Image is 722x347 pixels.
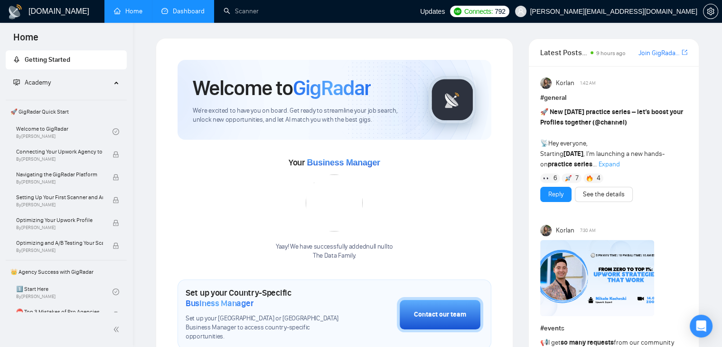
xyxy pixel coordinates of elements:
p: The Data Family . [276,251,393,260]
h1: Welcome to [193,75,371,101]
span: Latest Posts from the GigRadar Community [540,47,588,58]
span: Home [6,30,46,50]
button: Reply [540,187,572,202]
span: Hey everyone, Starting , I’m launching a new hands-on ... [540,108,683,168]
span: Getting Started [25,56,70,64]
span: Your [289,157,380,168]
span: Setting Up Your First Scanner and Auto-Bidder [16,193,103,202]
div: Open Intercom Messenger [690,315,713,337]
a: export [682,48,687,57]
span: lock [113,174,119,181]
span: check-circle [113,289,119,295]
span: Navigating the GigRadar Platform [16,170,103,179]
a: 1️⃣ Start HereBy[PERSON_NAME] [16,281,113,302]
strong: New [DATE] practice series – let’s boost your Profiles together ( ) [540,108,683,126]
span: By [PERSON_NAME] [16,179,103,185]
a: Reply [548,189,563,200]
button: setting [703,4,718,19]
strong: practice series [548,160,592,168]
img: 🚀 [565,175,572,182]
span: Optimizing and A/B Testing Your Scanner for Better Results [16,238,103,248]
span: 792 [495,6,505,17]
span: 9 hours ago [596,50,626,57]
span: 🚀 GigRadar Quick Start [7,102,126,121]
img: gigradar-logo.png [429,76,476,124]
span: Korlan [555,225,574,236]
span: 👑 Agency Success with GigRadar [7,262,126,281]
span: 6 [553,173,557,183]
span: 📢 [540,338,548,347]
span: By [PERSON_NAME] [16,202,103,208]
a: See the details [583,189,625,200]
span: lock [113,311,119,318]
h1: # events [540,323,687,334]
span: By [PERSON_NAME] [16,156,103,162]
span: Connects: [464,6,493,17]
img: 🔥 [586,175,593,182]
span: user [517,8,524,15]
span: 7 [575,173,578,183]
span: We're excited to have you on board. Get ready to streamline your job search, unlock new opportuni... [193,106,413,125]
img: error [306,174,363,231]
img: logo [8,4,23,19]
span: By [PERSON_NAME] [16,248,103,253]
button: See the details [575,187,633,202]
span: ⛔ Top 3 Mistakes of Pro Agencies [16,307,103,317]
span: 1:42 AM [580,79,596,87]
span: setting [703,8,718,15]
a: Join GigRadar Slack Community [638,48,680,58]
span: Updates [420,8,445,15]
span: Korlan [555,78,574,88]
div: Contact our team [414,309,466,320]
span: Connecting Your Upwork Agency to GigRadar [16,147,103,156]
a: searchScanner [224,7,259,15]
a: setting [703,8,718,15]
span: 🚀 [540,108,548,116]
li: Getting Started [6,50,127,69]
span: rocket [13,56,20,63]
img: Korlan [540,77,552,89]
span: export [682,48,687,56]
span: @channel [595,118,625,126]
span: lock [113,151,119,158]
span: Business Manager [186,298,253,308]
img: upwork-logo.png [454,8,461,15]
a: homeHome [114,7,142,15]
span: GigRadar [293,75,371,101]
h1: Set up your Country-Specific [186,288,349,308]
strong: [DATE] [563,150,583,158]
a: dashboardDashboard [161,7,205,15]
span: Optimizing Your Upwork Profile [16,215,103,225]
span: 📡 [540,139,548,147]
span: 4 [597,173,600,183]
img: F09A0G828LC-Nikola%20Kocheski.png [540,240,654,316]
span: check-circle [113,128,119,135]
a: Welcome to GigRadarBy[PERSON_NAME] [16,121,113,142]
img: 👀 [543,175,550,182]
span: Business Manager [307,158,380,167]
span: double-left [113,325,122,334]
span: Academy [25,78,51,87]
span: Expand [599,160,620,168]
span: Set up your [GEOGRAPHIC_DATA] or [GEOGRAPHIC_DATA] Business Manager to access country-specific op... [186,314,349,341]
span: lock [113,197,119,203]
span: lock [113,220,119,226]
button: Contact our team [397,297,483,332]
span: fund-projection-screen [13,79,20,86]
span: By [PERSON_NAME] [16,225,103,231]
span: Academy [13,78,51,87]
span: lock [113,242,119,249]
strong: so many requests [561,338,614,347]
h1: # general [540,93,687,103]
img: Korlan [540,225,552,236]
span: 7:30 AM [580,226,596,235]
div: Yaay! We have successfully added null null to [276,242,393,260]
